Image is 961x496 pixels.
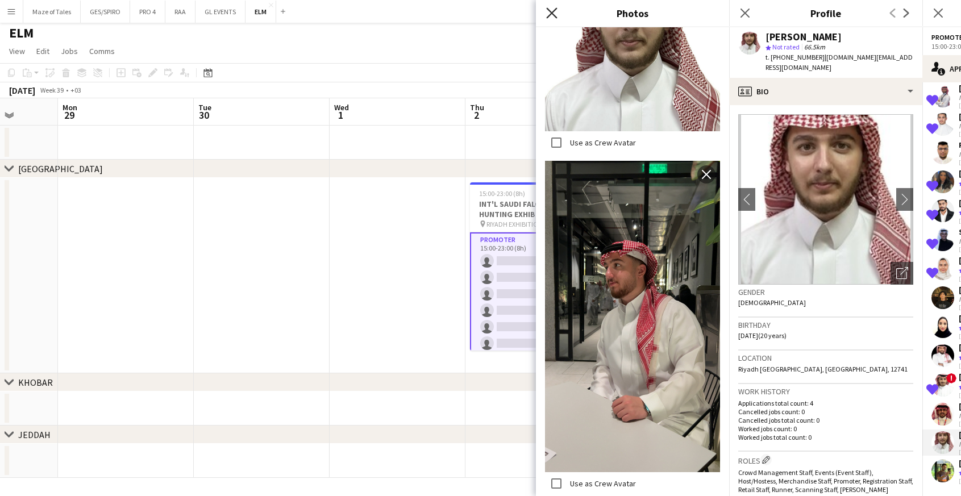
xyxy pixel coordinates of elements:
[61,109,77,122] span: 29
[85,44,119,59] a: Comms
[729,6,922,20] h3: Profile
[18,377,53,388] div: KHOBAR
[18,429,51,440] div: JEDDAH
[479,189,525,198] span: 15:00-23:00 (8h)
[738,454,913,466] h3: Roles
[738,287,913,297] h3: Gender
[802,43,827,51] span: 66.5km
[38,86,66,94] span: Week 39
[766,53,825,61] span: t. [PHONE_NUMBER]
[23,1,81,23] button: Maze of Tales
[18,163,103,174] div: [GEOGRAPHIC_DATA]
[89,46,115,56] span: Comms
[766,32,842,42] div: [PERSON_NAME]
[9,85,35,96] div: [DATE]
[729,78,922,105] div: Bio
[738,407,913,416] p: Cancelled jobs count: 0
[81,1,130,23] button: GES/SPIRO
[246,1,276,23] button: ELM
[738,320,913,330] h3: Birthday
[568,137,636,148] label: Use as Crew Avatar
[891,262,913,285] div: Open photos pop-in
[738,468,913,494] span: Crowd Management Staff, Events (Event Staff), Host/Hostess, Merchandise Staff, Promoter, Registra...
[165,1,195,23] button: RAA
[946,373,956,384] span: !
[738,365,908,373] span: Riyadh [GEOGRAPHIC_DATA], [GEOGRAPHIC_DATA], 12741
[36,46,49,56] span: Edit
[470,232,597,422] app-card-role: Promoter24A0/1015:00-23:00 (8h)
[130,1,165,23] button: PRO 4
[545,161,720,472] img: Crew photo 1102071
[9,46,25,56] span: View
[738,331,787,340] span: [DATE] (20 years)
[195,1,246,23] button: GL EVENTS
[738,399,913,407] p: Applications total count: 4
[772,43,800,51] span: Not rated
[63,102,77,112] span: Mon
[9,24,34,41] h1: ELM
[334,102,349,112] span: Wed
[486,220,572,228] span: RIYADH EXHIBITION & [GEOGRAPHIC_DATA] - [GEOGRAPHIC_DATA]
[332,109,349,122] span: 1
[738,386,913,397] h3: Work history
[738,114,913,285] img: Crew avatar or photo
[61,46,78,56] span: Jobs
[198,102,211,112] span: Tue
[56,44,82,59] a: Jobs
[738,353,913,363] h3: Location
[766,53,913,72] span: | [DOMAIN_NAME][EMAIL_ADDRESS][DOMAIN_NAME]
[197,109,211,122] span: 30
[536,6,729,20] h3: Photos
[738,424,913,433] p: Worked jobs count: 0
[470,102,484,112] span: Thu
[470,182,597,351] app-job-card: 15:00-23:00 (8h)0/10INT'L SAUDI FALCONS AND HUNTING EXHIBITION '25 @ [GEOGRAPHIC_DATA] - [GEOGRAP...
[468,109,484,122] span: 2
[738,433,913,441] p: Worked jobs total count: 0
[70,86,81,94] div: +03
[470,199,597,219] h3: INT'L SAUDI FALCONS AND HUNTING EXHIBITION '25 @ [GEOGRAPHIC_DATA] - [GEOGRAPHIC_DATA]
[738,416,913,424] p: Cancelled jobs total count: 0
[5,44,30,59] a: View
[738,298,806,307] span: [DEMOGRAPHIC_DATA]
[32,44,54,59] a: Edit
[568,478,636,489] label: Use as Crew Avatar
